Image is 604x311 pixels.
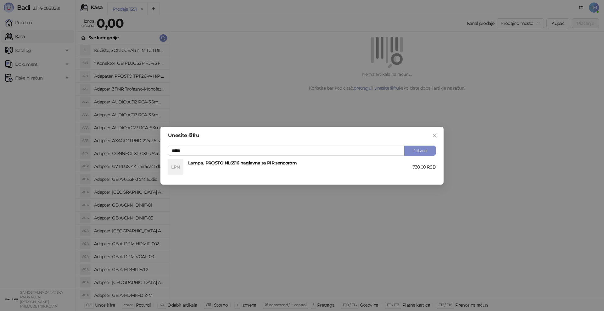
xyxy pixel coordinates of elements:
div: 738,00 RSD [412,164,436,170]
button: Close [430,131,440,141]
div: Unesite šifru [168,133,436,138]
h4: Lampa, PROSTO NL6516 naglavna sa PIR senzorom [188,159,412,166]
span: Zatvori [430,133,440,138]
div: LPN [168,159,183,175]
button: Potvrdi [404,146,436,156]
span: close [432,133,437,138]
